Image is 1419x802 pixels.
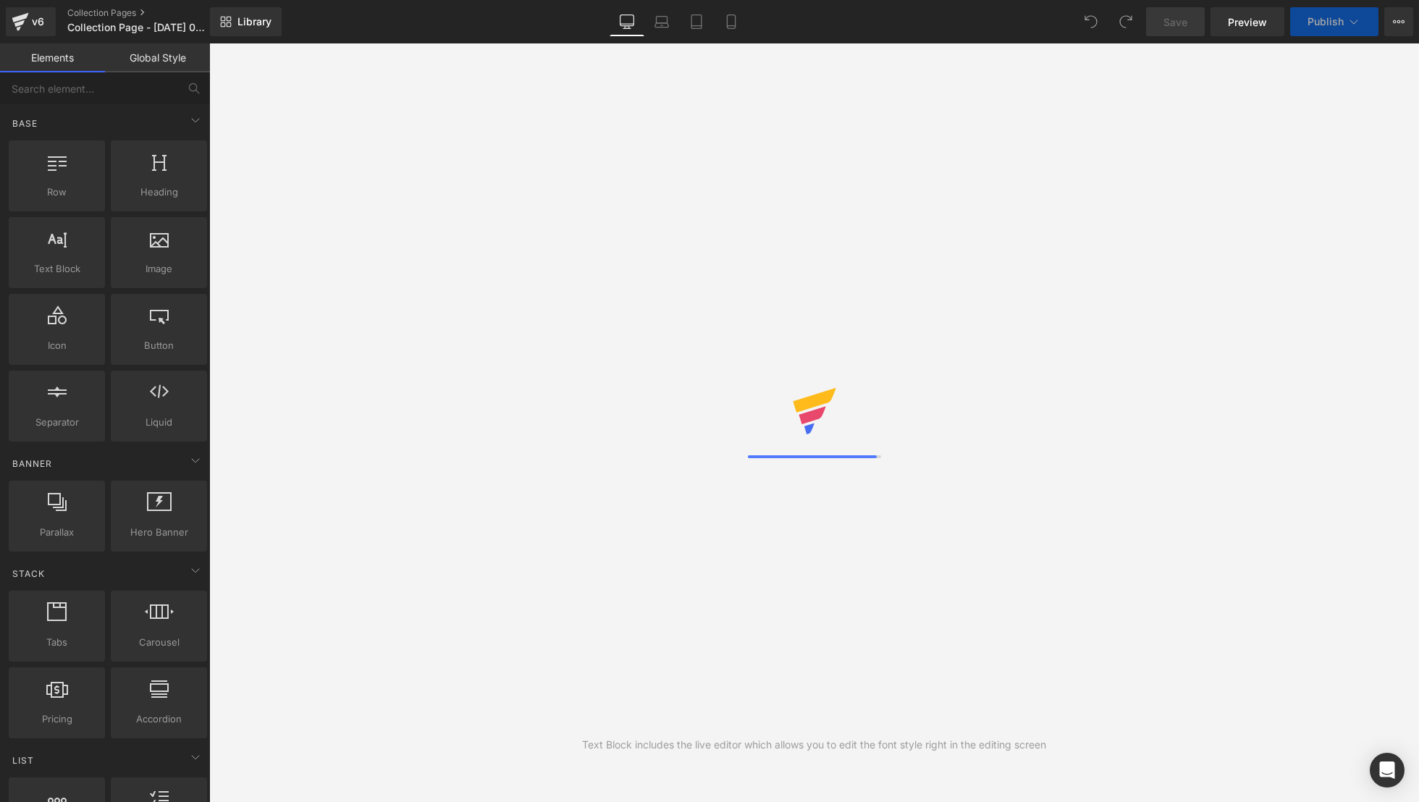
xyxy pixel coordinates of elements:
span: Liquid [115,415,203,430]
div: v6 [29,12,47,31]
span: Save [1163,14,1187,30]
a: Collection Pages [67,7,234,19]
a: Desktop [610,7,644,36]
span: Row [13,185,101,200]
span: Hero Banner [115,525,203,540]
span: Parallax [13,525,101,540]
span: Collection Page - [DATE] 01:55:12 [67,22,206,33]
a: Tablet [679,7,714,36]
button: Redo [1111,7,1140,36]
span: Library [237,15,271,28]
span: Base [11,117,39,130]
span: Banner [11,457,54,470]
div: Text Block includes the live editor which allows you to edit the font style right in the editing ... [582,737,1046,753]
span: Carousel [115,635,203,650]
span: Publish [1308,16,1344,28]
span: Heading [115,185,203,200]
span: Preview [1228,14,1267,30]
span: Image [115,261,203,277]
span: Text Block [13,261,101,277]
a: Mobile [714,7,749,36]
a: Global Style [105,43,210,72]
div: Open Intercom Messenger [1370,753,1405,788]
a: New Library [210,7,282,36]
a: Preview [1210,7,1284,36]
button: Undo [1077,7,1106,36]
span: List [11,754,35,767]
span: Pricing [13,712,101,727]
span: Separator [13,415,101,430]
button: More [1384,7,1413,36]
span: Icon [13,338,101,353]
a: v6 [6,7,56,36]
span: Button [115,338,203,353]
button: Publish [1290,7,1378,36]
span: Accordion [115,712,203,727]
span: Stack [11,567,46,581]
a: Laptop [644,7,679,36]
span: Tabs [13,635,101,650]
